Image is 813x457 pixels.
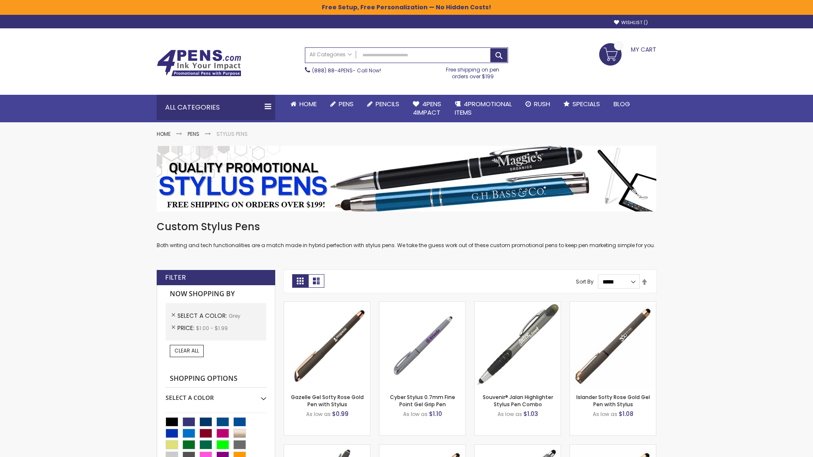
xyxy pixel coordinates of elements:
[390,394,455,407] a: Cyber Stylus 0.7mm Fine Point Gel Grip Pen
[284,301,370,308] a: Gazelle Gel Softy Rose Gold Pen with Stylus-Grey
[170,345,204,357] a: Clear All
[157,220,656,234] h1: Custom Stylus Pens
[157,95,275,120] div: All Categories
[614,99,630,108] span: Blog
[216,130,248,138] strong: Stylus Pens
[607,95,637,113] a: Blog
[332,410,348,418] span: $0.99
[455,99,512,117] span: 4PROMOTIONAL ITEMS
[310,51,352,58] span: All Categories
[174,347,199,354] span: Clear All
[157,220,656,249] div: Both writing and tech functionalities are a match made in hybrid perfection with stylus pens. We ...
[177,324,196,332] span: Price
[292,274,308,288] strong: Grid
[324,95,360,113] a: Pens
[376,99,399,108] span: Pencils
[299,99,317,108] span: Home
[188,130,199,138] a: Pens
[284,95,324,113] a: Home
[166,285,266,303] strong: Now Shopping by
[305,48,356,62] a: All Categories
[339,99,354,108] span: Pens
[229,312,241,319] span: Grey
[284,302,370,388] img: Gazelle Gel Softy Rose Gold Pen with Stylus-Grey
[619,410,633,418] span: $1.08
[284,444,370,451] a: Custom Soft Touch® Metal Pens with Stylus-Grey
[379,302,465,388] img: Cyber Stylus 0.7mm Fine Point Gel Grip Pen-Grey
[413,99,441,117] span: 4Pens 4impact
[570,444,656,451] a: Islander Softy Rose Gold Gel Pen with Stylus - ColorJet Imprint-Grey
[576,394,650,407] a: Islander Softy Rose Gold Gel Pen with Stylus
[306,410,331,418] span: As low as
[196,325,228,332] span: $1.00 - $1.99
[572,99,600,108] span: Specials
[557,95,607,113] a: Specials
[570,302,656,388] img: Islander Softy Rose Gold Gel Pen with Stylus-Grey
[437,63,509,80] div: Free shipping on pen orders over $199
[475,301,561,308] a: Souvenir® Jalan Highlighter Stylus Pen Combo-Grey
[177,311,229,320] span: Select A Color
[291,394,364,407] a: Gazelle Gel Softy Rose Gold Pen with Stylus
[360,95,406,113] a: Pencils
[157,130,171,138] a: Home
[593,410,617,418] span: As low as
[406,95,448,122] a: 4Pens4impact
[498,410,522,418] span: As low as
[483,394,553,407] a: Souvenir® Jalan Highlighter Stylus Pen Combo
[429,410,442,418] span: $1.10
[534,99,550,108] span: Rush
[448,95,519,122] a: 4PROMOTIONALITEMS
[403,410,428,418] span: As low as
[475,444,561,451] a: Minnelli Softy Pen with Stylus - Laser Engraved-Grey
[523,410,538,418] span: $1.03
[519,95,557,113] a: Rush
[166,388,266,402] div: Select A Color
[379,301,465,308] a: Cyber Stylus 0.7mm Fine Point Gel Grip Pen-Grey
[165,273,186,282] strong: Filter
[166,370,266,388] strong: Shopping Options
[379,444,465,451] a: Gazelle Gel Softy Rose Gold Pen with Stylus - ColorJet-Grey
[576,278,594,285] label: Sort By
[312,67,381,74] span: - Call Now!
[312,67,353,74] a: (888) 88-4PENS
[570,301,656,308] a: Islander Softy Rose Gold Gel Pen with Stylus-Grey
[614,19,648,26] a: Wishlist
[157,146,656,212] img: Stylus Pens
[475,302,561,388] img: Souvenir® Jalan Highlighter Stylus Pen Combo-Grey
[157,50,241,77] img: 4Pens Custom Pens and Promotional Products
